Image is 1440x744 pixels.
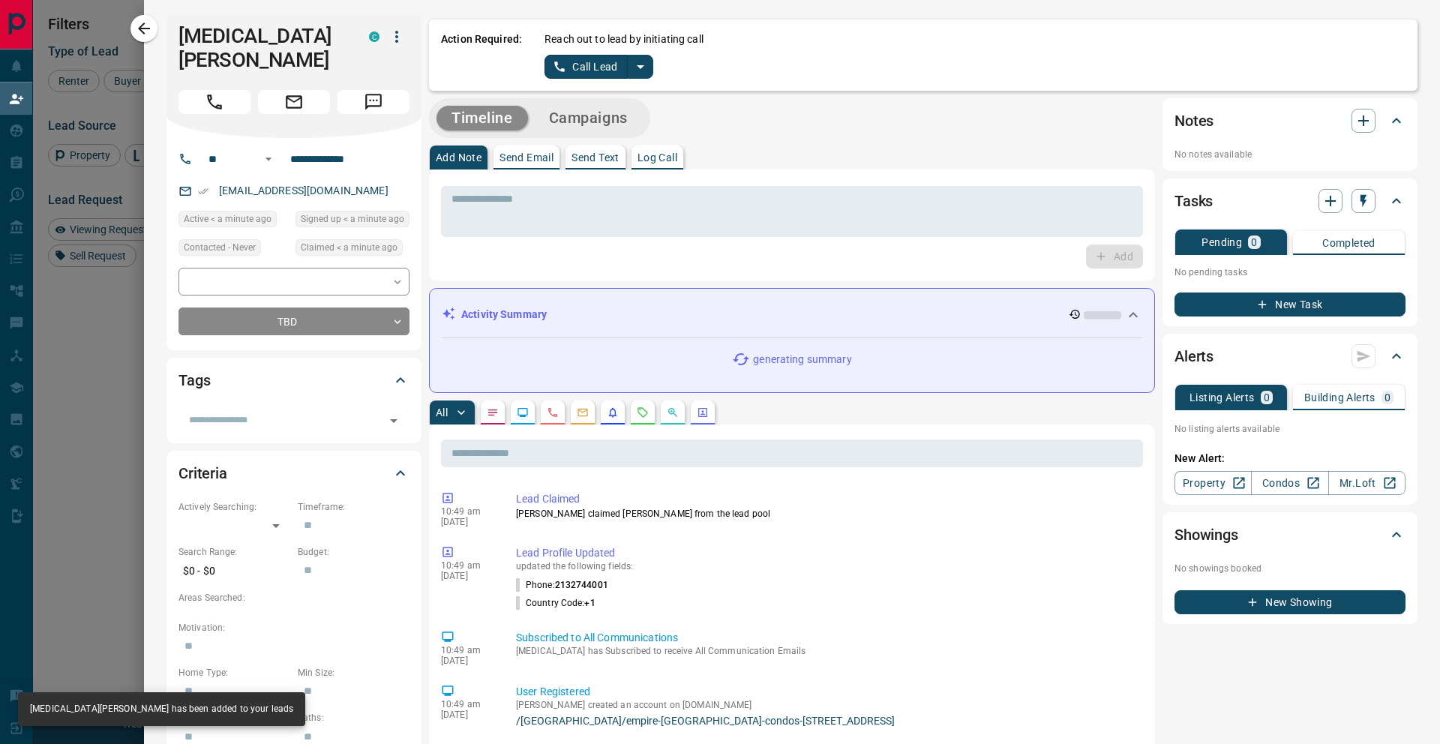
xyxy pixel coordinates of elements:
p: New Alert: [1174,451,1405,466]
h2: Criteria [178,461,227,485]
div: TBD [178,307,409,335]
p: generating summary [753,352,851,367]
p: Baths: [298,711,409,724]
p: updated the following fields: [516,561,1137,571]
p: [PERSON_NAME] claimed [PERSON_NAME] from the lead pool [516,507,1137,520]
p: Motivation: [178,621,409,634]
p: Subscribed to All Communications [516,630,1137,646]
div: condos.ca [369,31,379,42]
a: [EMAIL_ADDRESS][DOMAIN_NAME] [219,184,388,196]
svg: Calls [547,406,559,418]
span: Claimed < a minute ago [301,240,397,255]
a: Property [1174,471,1252,495]
div: Tags [178,362,409,398]
p: Timeframe: [298,500,409,514]
p: 10:49 am [441,560,493,571]
p: No notes available [1174,148,1405,161]
div: Wed Oct 15 2025 [295,239,409,260]
span: +1 [584,598,595,608]
p: Building Alerts [1304,392,1375,403]
div: Tasks [1174,183,1405,219]
div: Criteria [178,455,409,491]
button: Open [383,410,404,431]
p: User Registered [516,684,1137,700]
div: Notes [1174,103,1405,139]
p: [DATE] [441,517,493,527]
p: Phone : [516,578,608,592]
svg: Lead Browsing Activity [517,406,529,418]
span: Active < a minute ago [184,211,271,226]
p: Add Note [436,152,481,163]
p: Budget: [298,545,409,559]
div: Showings [1174,517,1405,553]
svg: Agent Actions [697,406,709,418]
div: Wed Oct 15 2025 [295,211,409,232]
p: Action Required: [441,31,522,79]
p: Lead Profile Updated [516,545,1137,561]
a: /[GEOGRAPHIC_DATA]/empire-[GEOGRAPHIC_DATA]-condos-[STREET_ADDRESS] [516,715,1137,727]
button: New Showing [1174,590,1405,614]
svg: Opportunities [667,406,679,418]
h2: Notes [1174,109,1213,133]
svg: Email Verified [198,186,208,196]
p: Actively Searching: [178,500,290,514]
p: [MEDICAL_DATA] has Subscribed to receive All Communication Emails [516,646,1137,656]
p: Areas Searched: [178,591,409,604]
div: Wed Oct 15 2025 [178,211,288,232]
a: Condos [1251,471,1328,495]
h2: Alerts [1174,344,1213,368]
p: Completed [1322,238,1375,248]
div: Alerts [1174,338,1405,374]
button: Open [259,150,277,168]
p: All [436,407,448,418]
h2: Tasks [1174,189,1213,213]
p: 10:49 am [441,506,493,517]
p: $0 - $0 [178,559,290,583]
span: Contacted - Never [184,240,256,255]
span: 2132744001 [555,580,608,590]
span: Message [337,90,409,114]
p: Min Size: [298,666,409,679]
p: No pending tasks [1174,261,1405,283]
p: Country Code : [516,596,595,610]
h2: Tags [178,368,210,392]
svg: Notes [487,406,499,418]
span: Email [258,90,330,114]
p: Reach out to lead by initiating call [544,31,703,47]
p: Activity Summary [461,307,547,322]
p: [DATE] [441,709,493,720]
p: Log Call [637,152,677,163]
p: Home Type: [178,666,290,679]
span: Call [178,90,250,114]
button: New Task [1174,292,1405,316]
svg: Listing Alerts [607,406,619,418]
p: [DATE] [441,571,493,581]
div: [MEDICAL_DATA][PERSON_NAME] has been added to your leads [30,697,293,721]
p: 0 [1264,392,1270,403]
p: Send Email [499,152,553,163]
h1: [MEDICAL_DATA][PERSON_NAME] [178,24,346,72]
h2: Showings [1174,523,1238,547]
p: No showings booked [1174,562,1405,575]
p: No listing alerts available [1174,422,1405,436]
p: [PERSON_NAME] created an account on [DOMAIN_NAME] [516,700,1137,710]
p: Search Range: [178,545,290,559]
svg: Requests [637,406,649,418]
button: Timeline [436,106,528,130]
p: [DATE] [441,655,493,666]
span: Signed up < a minute ago [301,211,404,226]
p: 10:49 am [441,699,493,709]
div: split button [544,55,653,79]
button: Campaigns [534,106,643,130]
svg: Emails [577,406,589,418]
a: Mr.Loft [1328,471,1405,495]
p: Lead Claimed [516,491,1137,507]
button: Call Lead [544,55,628,79]
div: Activity Summary [442,301,1142,328]
p: 10:49 am [441,645,493,655]
p: Send Text [571,152,619,163]
p: 0 [1251,237,1257,247]
p: Pending [1201,237,1242,247]
p: Listing Alerts [1189,392,1255,403]
p: 0 [1384,392,1390,403]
